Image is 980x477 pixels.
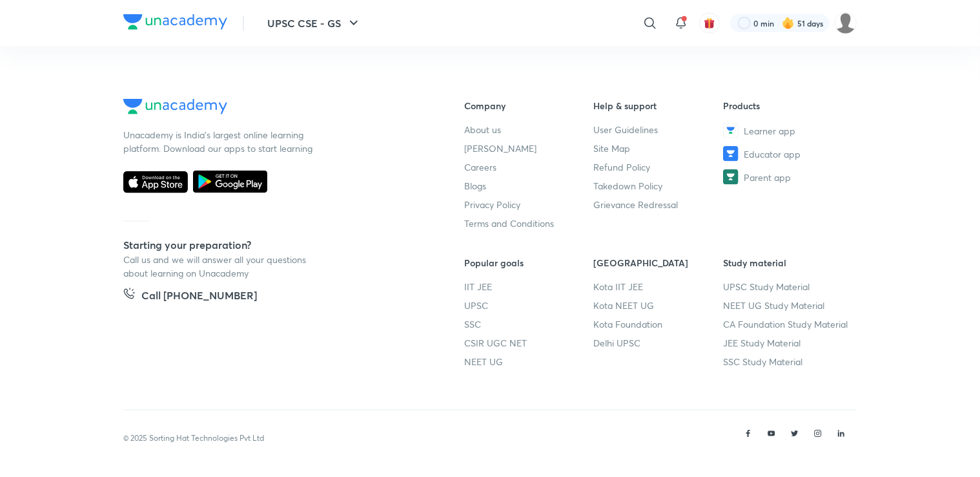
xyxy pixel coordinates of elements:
h6: Help & support [594,99,724,112]
img: Learner app [723,123,739,138]
a: Call [PHONE_NUMBER] [123,288,257,306]
a: UPSC Study Material [723,280,853,293]
button: avatar [699,13,720,34]
a: Site Map [594,142,724,155]
a: UPSC [464,299,594,312]
img: Muskan goyal [835,12,857,34]
img: Company Logo [123,99,227,114]
a: Kota Foundation [594,317,724,331]
span: Careers [464,160,496,174]
a: User Guidelines [594,123,724,136]
h6: Products [723,99,853,112]
a: Privacy Policy [464,198,594,211]
span: Learner app [744,124,795,138]
a: JEE Study Material [723,336,853,350]
a: [PERSON_NAME] [464,142,594,155]
a: SSC Study Material [723,355,853,368]
button: UPSC CSE - GS [260,10,369,36]
h6: [GEOGRAPHIC_DATA] [594,256,724,270]
a: Delhi UPSC [594,336,724,350]
a: NEET UG [464,355,594,368]
a: NEET UG Study Material [723,299,853,312]
a: About us [464,123,594,136]
a: SSC [464,317,594,331]
a: CA Foundation Study Material [723,317,853,331]
a: CSIR UGC NET [464,336,594,350]
a: Parent app [723,169,853,185]
span: Parent app [744,171,791,184]
a: Takedown Policy [594,179,724,193]
a: Learner app [723,123,853,138]
a: Blogs [464,179,594,193]
img: streak [782,17,795,30]
a: Company Logo [123,99,423,118]
img: Parent app [723,169,739,185]
a: Kota NEET UG [594,299,724,312]
img: Company Logo [123,14,227,30]
h5: Call [PHONE_NUMBER] [141,288,257,306]
a: Terms and Conditions [464,217,594,230]
p: © 2025 Sorting Hat Technologies Pvt Ltd [123,433,264,445]
p: Call us and we will answer all your questions about learning on Unacademy [123,253,317,280]
a: Educator app [723,146,853,162]
h6: Study material [723,256,853,270]
h6: Company [464,99,594,112]
a: Grievance Redressal [594,198,724,211]
a: Kota IIT JEE [594,280,724,293]
img: Educator app [723,146,739,162]
img: avatar [704,17,715,29]
a: Refund Policy [594,160,724,174]
h6: Popular goals [464,256,594,270]
p: Unacademy is India’s largest online learning platform. Download our apps to start learning [123,128,317,155]
h5: Starting your preparation? [123,237,423,253]
a: Careers [464,160,594,174]
a: IIT JEE [464,280,594,293]
a: Company Logo [123,14,227,33]
span: Educator app [744,147,801,161]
